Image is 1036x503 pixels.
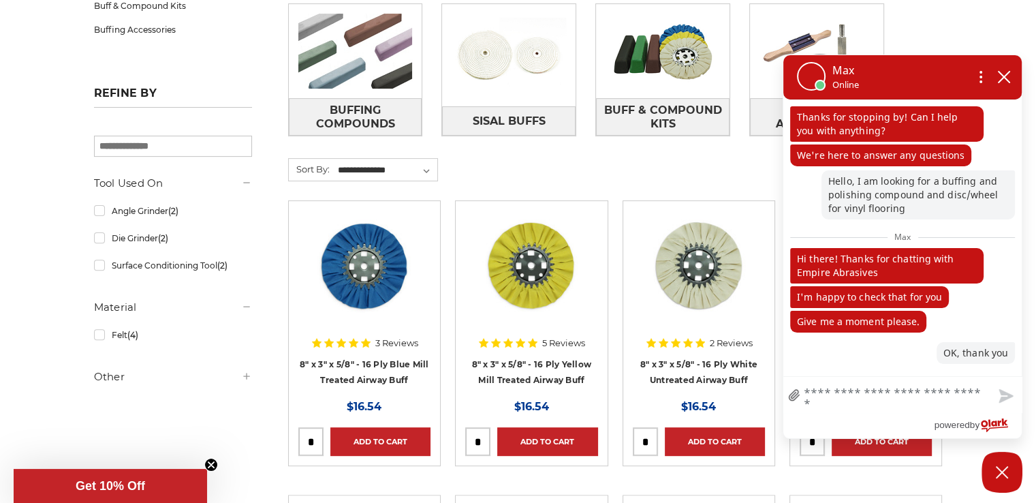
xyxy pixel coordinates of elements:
[94,199,252,223] a: Angle Grinder
[750,98,883,136] a: Buffing Accessories
[442,106,576,136] a: Sisal Buffs
[217,260,227,271] span: (2)
[14,469,207,503] div: Get 10% OffClose teaser
[442,8,576,102] img: Sisal Buffs
[289,99,422,136] span: Buffing Compounds
[596,98,729,136] a: Buff & Compound Kits
[289,98,422,136] a: Buffing Compounds
[330,427,430,456] a: Add to Cart
[94,226,252,250] a: Die Grinder
[514,400,549,413] span: $16.54
[484,251,578,279] a: Quick view
[832,427,932,456] a: Add to Cart
[497,427,597,456] a: Add to Cart
[542,339,585,348] span: 5 Reviews
[310,211,419,320] img: blue mill treated 8 inch airway buffing wheel
[375,339,418,348] span: 3 Reviews
[465,211,597,343] a: 8 x 3 x 5/8 airway buff yellow mill treatment
[790,106,984,142] p: Thanks for stopping by! Can I help you with anything?
[168,206,178,216] span: (2)
[94,254,252,277] a: Surface Conditioning Tool
[710,339,753,348] span: 2 Reviews
[298,211,430,343] a: blue mill treated 8 inch airway buffing wheel
[681,400,716,413] span: $16.54
[982,452,1022,493] button: Close Chatbox
[289,4,422,98] img: Buffing Compounds
[94,87,252,108] h5: Refine by
[970,416,979,433] span: by
[76,479,145,493] span: Get 10% Off
[596,4,729,98] img: Buff & Compound Kits
[937,342,1015,364] p: OK, thank you
[750,4,883,98] img: Buffing Accessories
[832,62,859,78] p: Max
[993,67,1015,87] button: close chatbox
[300,359,428,385] a: 8" x 3" x 5/8" - 16 Ply Blue Mill Treated Airway Buff
[289,159,330,179] label: Sort By:
[597,99,729,136] span: Buff & Compound Kits
[336,160,437,181] select: Sort By:
[988,381,1022,412] button: Send message
[790,248,984,284] p: Hi there! Thanks for chatting with Empire Abrasives
[790,286,949,308] p: I'm happy to check that for you
[783,380,805,412] a: file upload
[888,228,917,245] span: Max
[204,458,218,472] button: Close teaser
[317,251,411,279] a: Quick view
[640,359,757,385] a: 8" x 3" x 5/8" - 16 Ply White Untreated Airway Buff
[783,55,1022,439] div: olark chatbox
[633,211,765,343] a: 8 inch untreated airway buffing wheel
[94,175,252,192] h5: Tool Used On
[934,413,1022,438] a: Powered by Olark
[94,369,252,385] h5: Other
[94,18,252,42] a: Buffing Accessories
[783,100,1022,376] div: chat
[790,311,926,333] p: Give me a moment please.
[934,416,969,433] span: powered
[94,299,252,316] h5: Material
[347,400,381,413] span: $16.54
[665,427,765,456] a: Add to Cart
[832,78,859,91] p: Online
[157,233,168,243] span: (2)
[821,170,1015,219] p: Hello, I am looking for a buffing and polishing compound and disc/wheel for vinyl flooring
[790,144,971,166] p: We're here to answer any questions
[127,330,138,340] span: (4)
[94,323,252,347] a: Felt
[652,251,746,279] a: Quick view
[751,99,883,136] span: Buffing Accessories
[472,359,592,385] a: 8" x 3" x 5/8" - 16 Ply Yellow Mill Treated Airway Buff
[969,65,993,89] button: Open chat options menu
[644,211,753,320] img: 8 inch untreated airway buffing wheel
[477,211,586,320] img: 8 x 3 x 5/8 airway buff yellow mill treatment
[473,110,546,133] span: Sisal Buffs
